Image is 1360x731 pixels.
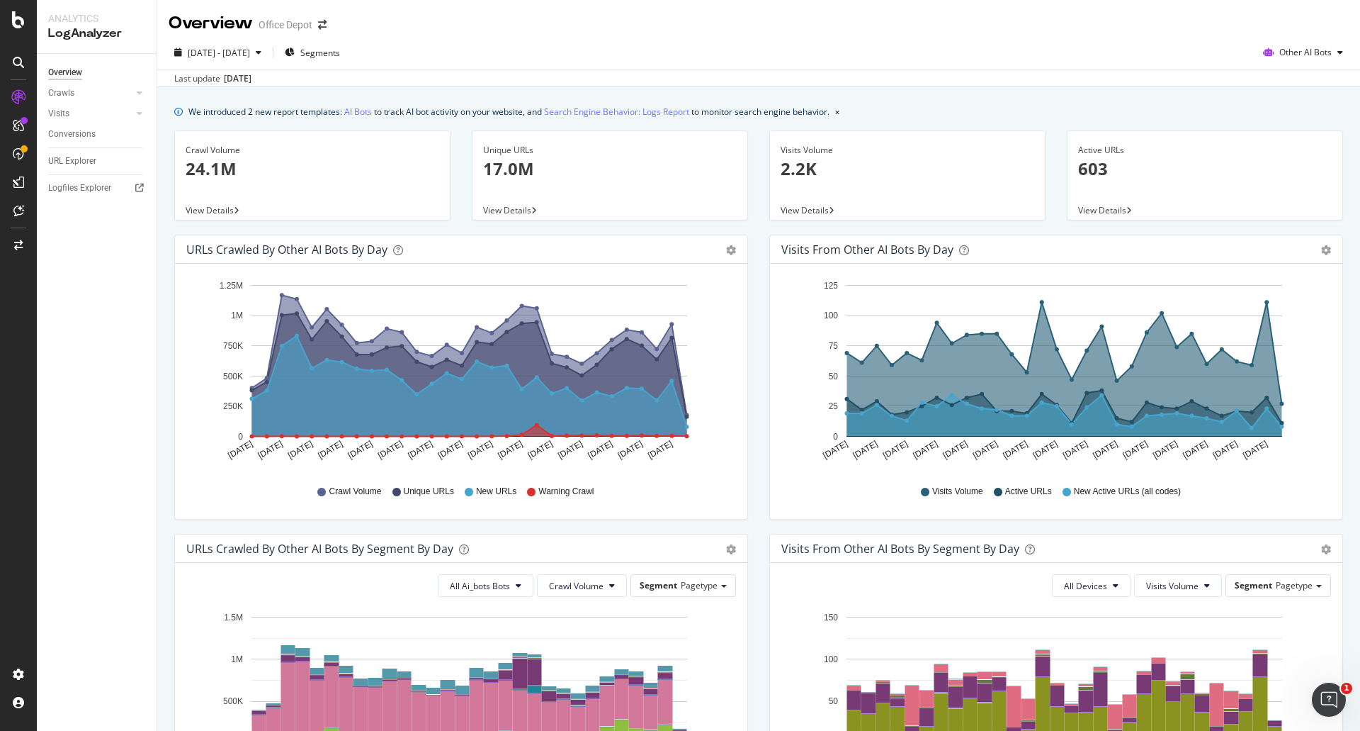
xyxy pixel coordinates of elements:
text: 0 [238,432,243,442]
text: 25 [829,401,839,411]
button: All Devices [1052,574,1130,597]
span: New URLs [476,486,516,498]
text: [DATE] [851,439,880,461]
a: Overview [48,65,147,80]
text: [DATE] [346,439,375,461]
div: Overview [48,65,82,80]
text: [DATE] [1151,439,1179,461]
text: 500K [223,697,243,707]
button: [DATE] - [DATE] [169,41,267,64]
p: 24.1M [186,157,439,181]
text: [DATE] [1211,439,1240,461]
span: Visits Volume [932,486,983,498]
div: Visits Volume [781,144,1034,157]
div: [DATE] [224,72,251,85]
text: 50 [829,697,839,707]
button: Segments [279,41,346,64]
text: [DATE] [526,439,555,461]
text: [DATE] [616,439,645,461]
div: Visits from Other AI Bots by day [781,242,953,257]
text: 1M [231,654,243,664]
text: 1.25M [220,281,243,291]
text: 100 [824,311,838,321]
span: Visits Volume [1146,580,1198,592]
p: 603 [1078,157,1332,181]
div: Unique URLs [483,144,737,157]
a: Search Engine Behavior: Logs Report [544,104,689,119]
div: Conversions [48,127,96,142]
a: AI Bots [344,104,372,119]
text: [DATE] [1001,439,1029,461]
span: Pagetype [681,579,718,591]
div: URL Explorer [48,154,96,169]
div: URLs Crawled by Other AI Bots by day [186,242,387,257]
text: 0 [833,432,838,442]
text: [DATE] [586,439,615,461]
span: Warning Crawl [538,486,594,498]
div: gear [1321,245,1331,255]
p: 2.2K [781,157,1034,181]
text: [DATE] [1061,439,1089,461]
text: 100 [824,654,838,664]
span: New Active URLs (all codes) [1074,486,1181,498]
text: 75 [829,341,839,351]
div: Crawl Volume [186,144,439,157]
div: info banner [174,104,1343,119]
button: Other AI Bots [1257,41,1349,64]
span: Crawl Volume [549,580,603,592]
text: [DATE] [496,439,524,461]
div: A chart. [186,275,731,472]
text: [DATE] [1091,439,1119,461]
text: [DATE] [1121,439,1150,461]
text: [DATE] [406,439,434,461]
a: Visits [48,106,132,121]
text: 50 [829,372,839,381]
text: [DATE] [226,439,254,461]
text: [DATE] [466,439,494,461]
span: Other AI Bots [1279,46,1332,58]
div: Visits [48,106,69,121]
text: [DATE] [881,439,909,461]
text: [DATE] [971,439,999,461]
span: [DATE] - [DATE] [188,47,250,59]
span: Unique URLs [404,486,454,498]
span: All Ai_bots Bots [450,580,510,592]
text: [DATE] [821,439,849,461]
div: gear [726,245,736,255]
a: Logfiles Explorer [48,181,147,196]
svg: A chart. [781,275,1326,472]
span: View Details [483,204,531,216]
div: Active URLs [1078,144,1332,157]
text: 750K [223,341,243,351]
div: arrow-right-arrow-left [318,20,327,30]
text: [DATE] [376,439,404,461]
div: Office Depot [259,18,312,32]
span: Pagetype [1276,579,1313,591]
span: Segment [640,579,677,591]
div: URLs Crawled by Other AI Bots By Segment By Day [186,542,453,556]
text: [DATE] [436,439,465,461]
text: [DATE] [316,439,344,461]
p: 17.0M [483,157,737,181]
div: Last update [174,72,251,85]
button: close banner [832,101,843,122]
text: [DATE] [256,439,285,461]
button: All Ai_bots Bots [438,574,533,597]
span: Segments [300,47,340,59]
text: [DATE] [646,439,674,461]
text: [DATE] [1181,439,1210,461]
span: View Details [1078,204,1126,216]
a: URL Explorer [48,154,147,169]
div: We introduced 2 new report templates: to track AI bot activity on your website, and to monitor se... [188,104,829,119]
div: Visits from Other AI Bots By Segment By Day [781,542,1019,556]
text: [DATE] [911,439,939,461]
iframe: Intercom live chat [1312,683,1346,717]
div: Analytics [48,11,145,26]
text: 1M [231,311,243,321]
text: [DATE] [1031,439,1060,461]
span: 1 [1341,683,1352,694]
span: Crawl Volume [329,486,381,498]
span: Segment [1235,579,1272,591]
a: Crawls [48,86,132,101]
